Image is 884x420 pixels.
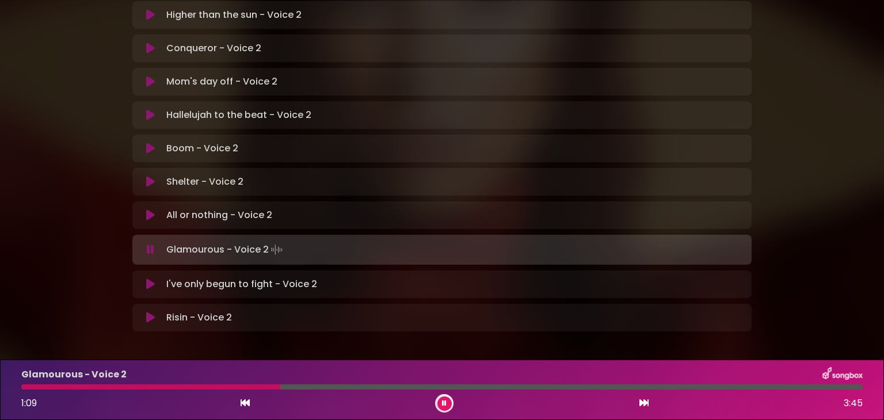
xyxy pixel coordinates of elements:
[166,108,311,122] p: Hallelujah to the beat - Voice 2
[166,175,243,189] p: Shelter - Voice 2
[166,277,317,291] p: I've only begun to fight - Voice 2
[166,75,277,89] p: Mom's day off - Voice 2
[21,368,127,381] p: Glamourous - Voice 2
[166,41,261,55] p: Conqueror - Voice 2
[166,142,238,155] p: Boom - Voice 2
[269,242,285,258] img: waveform4.gif
[166,208,272,222] p: All or nothing - Voice 2
[166,8,302,22] p: Higher than the sun - Voice 2
[166,242,285,258] p: Glamourous - Voice 2
[822,367,863,382] img: songbox-logo-white.png
[166,311,232,324] p: Risin - Voice 2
